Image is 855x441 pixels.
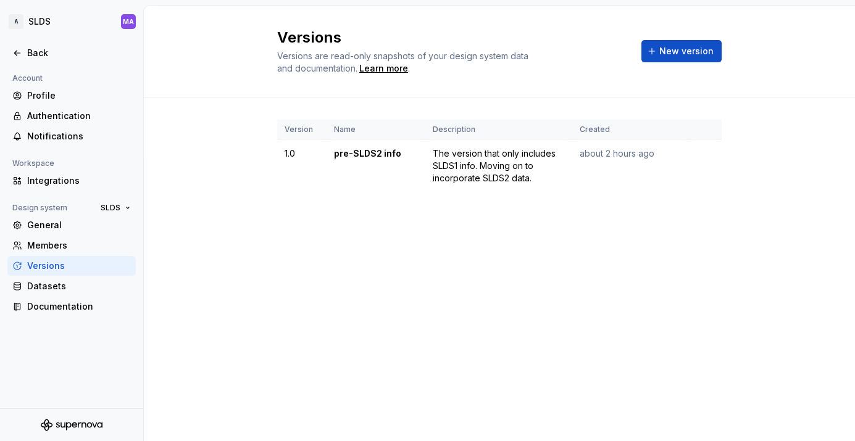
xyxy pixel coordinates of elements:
div: A [9,14,23,29]
div: Back [27,47,131,59]
a: General [7,215,136,235]
div: The version that only includes SLDS1 info. Moving on to incorporate SLDS2 data. [433,147,565,184]
div: Versions [27,260,131,272]
button: New version [641,40,722,62]
svg: Supernova Logo [41,419,102,431]
div: General [27,219,131,231]
div: SLDS [28,15,51,28]
span: SLDS [101,203,120,213]
a: Members [7,236,136,255]
div: Profile [27,89,131,102]
th: Created [572,120,690,140]
a: Authentication [7,106,136,126]
div: Authentication [27,110,131,122]
div: Workspace [7,156,59,171]
td: pre-SLDS2 info [327,140,425,192]
a: Documentation [7,297,136,316]
div: Notifications [27,130,131,142]
span: New version [659,45,714,57]
th: Description [425,120,572,140]
a: Versions [7,256,136,276]
a: Integrations [7,171,136,191]
a: Notifications [7,126,136,146]
span: Versions are read-only snapshots of your design system data and documentation. [277,51,528,73]
span: . [357,64,410,73]
div: MA [123,17,134,27]
div: Documentation [27,300,131,313]
th: Version [277,120,327,140]
div: Integrations [27,175,131,187]
a: Back [7,43,136,63]
th: Name [327,120,425,140]
button: ASLDSMA [2,8,141,35]
div: Datasets [27,280,131,292]
div: Design system [7,200,72,215]
a: Datasets [7,276,136,296]
div: Account [7,71,48,86]
h2: Versions [277,28,627,47]
a: Profile [7,86,136,105]
td: about 2 hours ago [572,140,690,192]
td: 1.0 [277,140,327,192]
div: Members [27,239,131,252]
a: Learn more [359,62,408,75]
